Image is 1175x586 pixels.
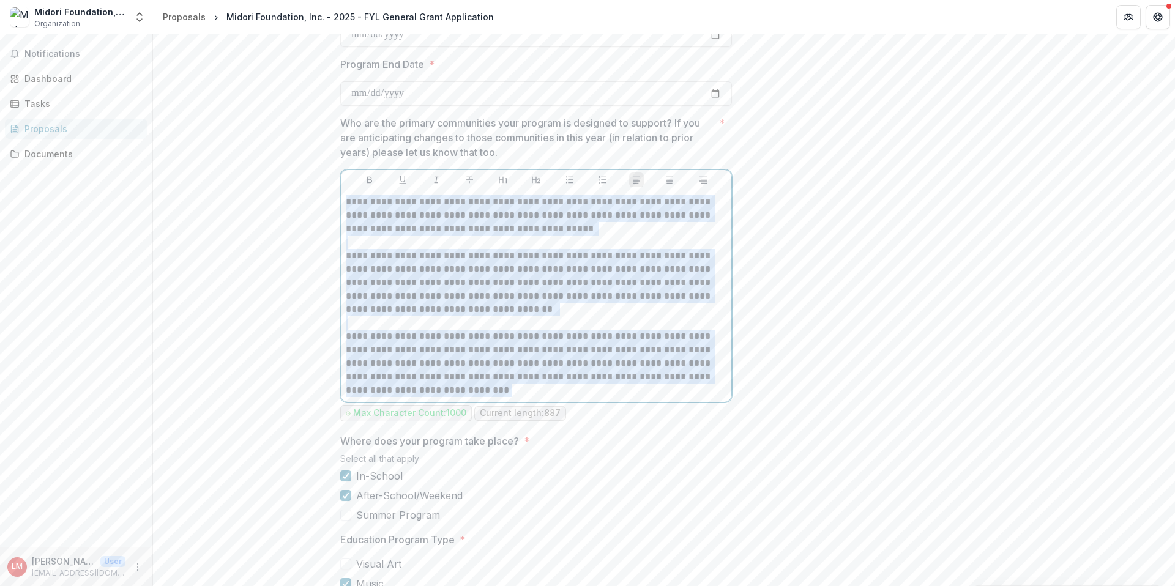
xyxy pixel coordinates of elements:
button: Bold [362,172,377,187]
p: Education Program Type [340,532,455,547]
div: Midori Foundation, Inc. [34,6,126,18]
p: [EMAIL_ADDRESS][DOMAIN_NAME] [32,568,125,579]
button: Heading 2 [529,172,543,187]
div: Dashboard [24,72,138,85]
p: User [100,556,125,567]
a: Tasks [5,94,147,114]
div: Proposals [24,122,138,135]
button: Underline [395,172,410,187]
button: Align Center [662,172,677,187]
p: [PERSON_NAME] [32,555,95,568]
span: Organization [34,18,80,29]
button: Align Left [629,172,644,187]
p: Who are the primary communities your program is designed to support? If you are anticipating chan... [340,116,714,160]
button: More [130,560,145,574]
div: Select all that apply [340,453,732,469]
button: Align Right [696,172,711,187]
a: Dashboard [5,69,147,89]
div: Midori Foundation, Inc. - 2025 - FYL General Grant Application [226,10,494,23]
span: Visual Art [356,557,401,571]
button: Ordered List [595,172,610,187]
div: Documents [24,147,138,160]
div: Luz MacManus [12,563,23,571]
img: Midori Foundation, Inc. [10,7,29,27]
button: Notifications [5,44,147,64]
p: Current length: 887 [480,408,561,418]
span: In-School [356,469,403,483]
button: Bullet List [562,172,577,187]
a: Documents [5,144,147,164]
span: Notifications [24,49,143,59]
button: Open entity switcher [131,5,148,29]
a: Proposals [158,8,211,26]
div: Proposals [163,10,206,23]
a: Proposals [5,119,147,139]
span: After-School/Weekend [356,488,463,503]
button: Partners [1116,5,1141,29]
button: Get Help [1146,5,1170,29]
p: Where does your program take place? [340,434,519,448]
button: Italicize [429,172,444,187]
button: Strike [462,172,477,187]
button: Heading 1 [496,172,510,187]
span: Summer Program [356,508,440,522]
nav: breadcrumb [158,8,499,26]
p: Max Character Count: 1000 [353,408,466,418]
div: Tasks [24,97,138,110]
p: Program End Date [340,57,424,72]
